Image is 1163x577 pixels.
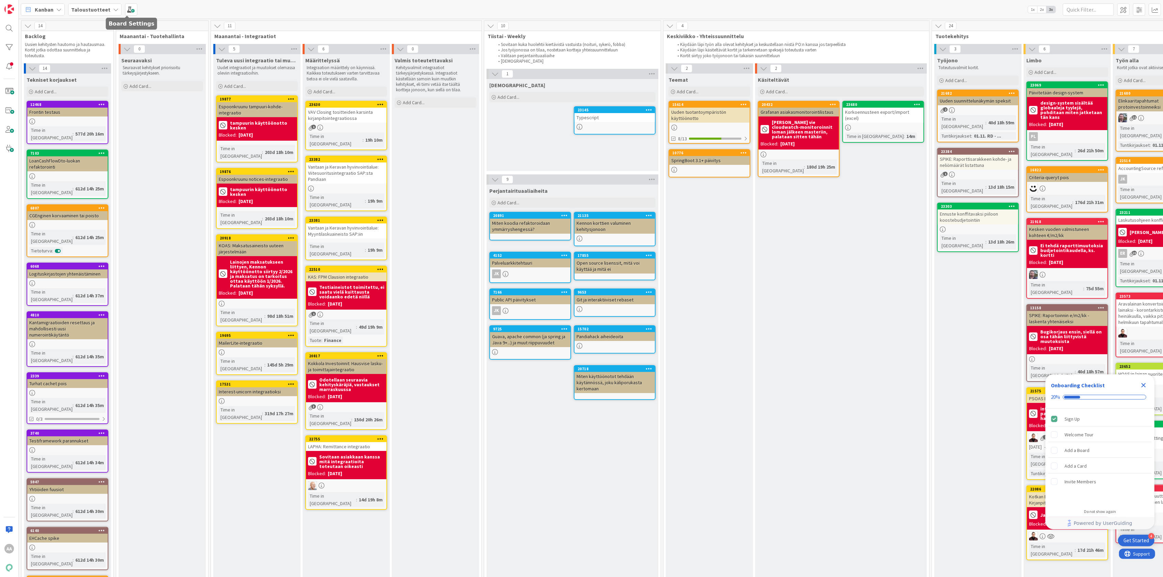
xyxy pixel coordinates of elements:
div: 203d 18h 10m [263,149,295,156]
div: 17531Interest-unicorn integraatioksi [217,381,297,396]
span: Add Card... [1124,77,1146,83]
div: 17855 [575,252,655,259]
div: Espoonkruunu tampuuri-kohde-integraatio [217,102,297,117]
div: 4810 [27,312,108,318]
span: Valmis toteutettavaksi [395,57,453,64]
div: Tuntikirjaukset [940,132,971,140]
li: Käydään läpi työn alla olevat kehitykset ja keskustellaan niistä PO:n kanssa jos tarpeellista [674,42,922,47]
div: Welcome Tour [1065,431,1093,439]
div: Close Checklist [1138,380,1149,391]
div: Time in [GEOGRAPHIC_DATA] [308,193,365,208]
div: 17531 [217,381,297,387]
div: 19876Espoonkruunu notices-integraatio [217,169,297,184]
span: : [1150,141,1151,149]
span: 2 [681,64,692,73]
div: 15702 [575,326,655,332]
div: SpringBoot 3.1+ päivitys [669,156,750,165]
div: 23145 [575,107,655,113]
div: 23680Korkoennusteen export/import (excel) [843,102,923,123]
div: Add a Card [1065,462,1087,470]
span: 1x [1028,6,1037,13]
div: Time in [GEOGRAPHIC_DATA] [1029,195,1072,210]
span: Käsiteltävät [758,76,789,83]
div: 6807 [27,205,108,211]
div: 21135 [575,213,655,219]
div: Korkoennusteen export/import (excel) [843,108,923,123]
div: 6140 [27,528,108,534]
div: 7103LoanCashFlowDto-luokan refaktorointi [27,150,108,171]
div: 16822Criteria-queryt pois [1027,167,1107,182]
div: 577d 20h 16m [74,130,106,138]
div: 3740 [27,430,108,436]
p: Integraation määrittely on käynnissä. Kaikkea toteutukseen varten tarvittavaa tietoa ei ole vielä... [307,65,386,82]
div: 19877 [220,97,297,102]
div: 6068 [27,263,108,269]
div: 20432 [759,102,839,108]
img: TK [1029,270,1038,279]
div: 20817Kokkola Investoinnit: Hausvise lasku- ja toimittajaintegraatio [306,353,386,374]
span: Add Card... [677,89,699,95]
li: Käydään läpi käsiteltävät kortit ja tarkennetaan speksejä toteutusta varten [674,47,922,53]
div: Criteria-queryt pois [1027,173,1107,182]
span: Add Card... [766,89,788,95]
span: 1 [311,125,316,129]
div: Uuden suunnittelunäkymän speksit [938,96,1018,105]
div: 15702Pandiahack aiheideoita [575,326,655,341]
div: 4810Kantamigraatioiden resettaus ja mahdollisesti uusi numerointikäytäntö [27,312,108,339]
div: 23630 [306,102,386,108]
span: Add Card... [224,83,246,89]
div: 19877Espoonkruunu tampuuri-kohde-integraatio [217,96,297,117]
li: [DEMOGRAPHIC_DATA] [494,59,653,64]
b: tampuurin käyttöönotto kesken [230,187,295,197]
img: AA [1029,532,1038,541]
div: 180d 19h 25m [805,163,837,171]
div: 22510KAS: FPM Clausion integraatio [306,266,386,281]
div: 15614 [672,102,750,107]
div: Päivitetään design-system [1027,88,1107,97]
div: 23382 [309,157,386,162]
b: tampuurin käyttöönotto kesken [230,121,295,130]
div: 21575 [1027,388,1107,394]
span: 4 [676,22,688,30]
span: Add Card... [498,94,519,100]
span: 11 [1132,115,1137,120]
li: Sovitaan kuka huolehtii kiertävistä vastuista (noituri, sykerö, fobba) [494,42,653,47]
div: Espoonkruunu notices-integraatio [217,175,297,184]
div: 23382 [306,156,386,162]
div: 7103 [30,151,108,156]
div: 23069 [1030,83,1107,88]
div: 01.11. RD - ... [972,132,1003,140]
div: Onboarding Checklist [1051,381,1105,389]
div: 3740Testiframework parannukset [27,430,108,445]
input: Quick Filter... [1063,3,1114,16]
div: 7166 [490,289,570,295]
span: : [804,163,805,171]
li: Jos työjonossa on tilaa, nostetaan kortteja yhteissuunnitteluun [494,47,653,53]
div: 21575PSOAS BC kirjanpitointegraatio [1027,388,1107,403]
div: 7103 [27,150,108,156]
div: 2339Turhat cachet pois [27,373,108,388]
div: Invite Members [1065,478,1096,486]
span: : [363,136,364,144]
div: 10776 [669,150,750,156]
div: 9725Guava, apache common (ja spring ja Java 9+...) ja muut riippuvuudet [490,326,570,347]
span: : [904,132,905,140]
span: : [971,132,972,140]
span: 8/13 [678,135,687,142]
div: Do not show again [1084,509,1116,514]
div: Checklist Container [1045,374,1154,529]
div: JK [1118,175,1127,184]
div: 20718Miten käyttöönotot tehdään käytännössä, joku käliporukasta kertomaan [575,366,655,393]
div: Grafanan asiakasmonitorointilistaus [759,108,839,116]
div: Uuden tuotantoympäristön käyttöönotto [669,108,750,123]
div: 9725 [490,326,570,332]
div: LoanCashFlowDto-luokan refaktorointi [27,156,108,171]
div: 23384 [938,149,1018,155]
div: 20918KOAS: Maksatusaineisto uuteen järjestelmään [217,235,297,256]
span: 0 [407,45,418,53]
div: Blocked: [1029,121,1047,128]
span: 9 [502,175,513,184]
div: 21918 [1027,219,1107,225]
div: Footer [1045,517,1154,529]
div: Sign Up is complete. [1048,411,1152,426]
